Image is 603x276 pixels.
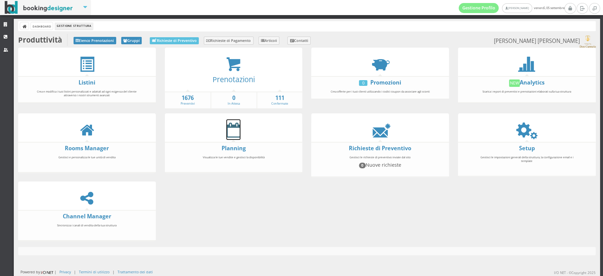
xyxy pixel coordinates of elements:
span: 0 [359,163,366,168]
div: Gestisci e personalizza le tue unità di vendita [33,152,141,170]
a: Prenotazioni [212,74,254,84]
strong: 0 [211,94,257,102]
a: NewAnalytics [509,79,545,86]
div: | [74,269,76,274]
div: Sincronizza i canali di vendita della tua struttura [33,220,141,238]
div: Crea offerte per i tuoi clienti utilizzando i codici coupon da associare agli sconti [326,87,434,97]
a: Rooms Manager [65,145,109,152]
a: Gestione Profilo [459,3,499,13]
span: venerdì, 05 settembre [459,3,564,13]
img: c17ce5f8a98d11e9805da647fc135771.png [579,36,595,48]
b: Produttività [18,35,62,45]
a: Richieste di Preventivo [349,145,411,152]
a: Privacy [59,269,71,274]
a: Elenco Prenotazioni [74,37,116,44]
a: 1676Preventivi [165,94,211,106]
a: Dashboard [31,22,53,30]
div: Scarica i report di preventivi e prenotazioni elaborati sulla tua struttura [472,87,581,100]
a: Listini [79,79,95,86]
a: 111Confermate [257,94,303,106]
div: New [509,79,520,87]
a: Articoli [259,37,280,45]
div: Powered by | [20,269,56,275]
a: Termini di utilizzo [79,269,109,274]
h4: Nuove richieste [329,162,431,168]
img: BookingDesigner.com [5,1,73,14]
a: Gruppi [121,37,142,44]
img: ionet_small_logo.png [40,270,54,275]
div: 0 [359,80,367,86]
a: Planning [221,145,245,152]
strong: 111 [257,94,303,102]
div: Crea e modifica i tuoi listini personalizzati e adattali ad ogni esigenza del cliente attraverso ... [33,87,141,100]
a: [PERSON_NAME] [502,3,532,13]
a: Trattamento dei dati [118,269,153,274]
div: Gestisci le richieste di preventivo inviate dal sito [326,152,434,174]
a: Setup [519,145,535,152]
a: Richieste di Pagamento [204,37,253,45]
div: | [112,269,114,274]
a: Channel Manager [63,213,111,220]
small: [PERSON_NAME] [PERSON_NAME] [494,36,595,48]
a: Richieste di Preventivo [150,37,199,44]
div: Gestisci le impostazioni generali della struttura, la configurazione email e i template [472,152,581,174]
a: Contatti [287,37,311,45]
a: Promozioni [370,79,401,86]
li: Gestione Struttura [55,22,93,30]
div: Visualizza le tue vendite e gestisci la disponibilità [179,152,288,170]
a: 0In Attesa [211,94,257,106]
strong: 1676 [165,94,211,102]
